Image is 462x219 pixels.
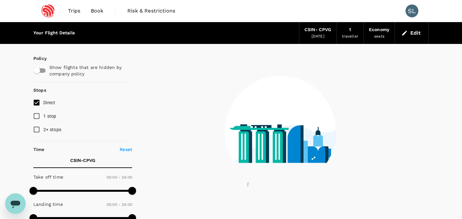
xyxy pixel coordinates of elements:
iframe: Button to launch messaging window [5,193,26,214]
p: Policy [33,55,39,62]
p: Take off time [33,174,63,180]
div: 1 [349,26,351,33]
span: Direct [43,100,56,105]
img: Espressif Systems Singapore Pte Ltd [33,4,63,18]
div: traveller [342,33,358,40]
p: Show flights that are hidden by company policy [49,64,128,77]
div: Your Flight Details [33,29,75,37]
span: 1 stop [43,114,56,119]
div: [DATE] [312,33,324,40]
span: Book [91,7,104,15]
p: Landing time [33,201,63,207]
p: Time [33,146,45,153]
g: finding your flights [247,182,302,188]
span: 2+ stops [43,127,61,132]
button: Edit [400,28,423,38]
span: Trips [68,7,81,15]
span: Risk & Restrictions [127,7,175,15]
div: CSIN - CPVG [304,26,331,33]
span: 00:00 - 24:00 [107,202,132,207]
div: seats [374,33,384,40]
div: SL [406,4,418,17]
strong: Stops [33,88,46,93]
span: 00:00 - 24:00 [107,175,132,180]
p: CSIN - CPVG [70,157,95,164]
p: Reset [120,146,132,153]
div: Economy [369,26,389,33]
